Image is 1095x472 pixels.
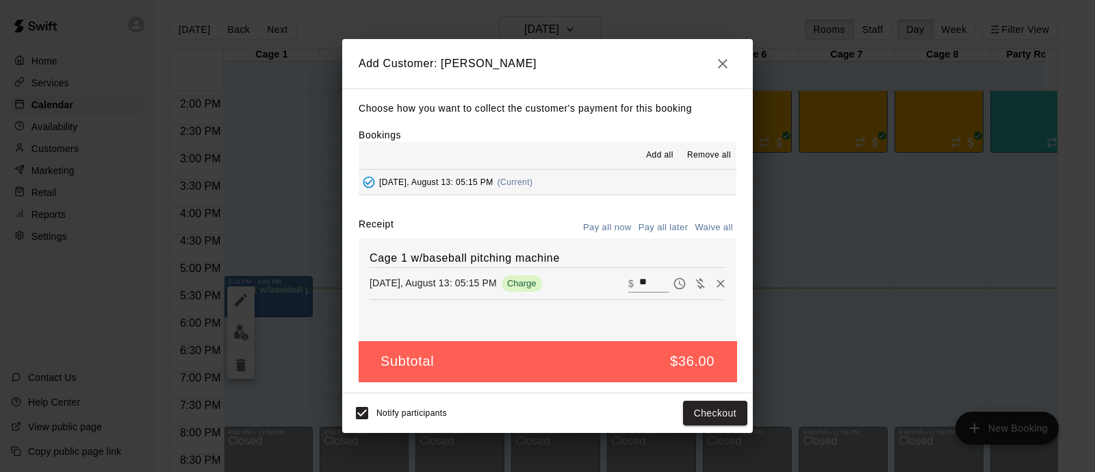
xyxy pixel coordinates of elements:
span: Pay later [669,277,690,288]
label: Bookings [359,129,401,140]
span: Remove all [687,149,731,162]
span: Charge [502,278,542,288]
button: Remove [710,273,731,294]
span: Notify participants [376,408,447,418]
button: Pay all later [635,217,692,238]
button: Added - Collect Payment[DATE], August 13: 05:15 PM(Current) [359,170,736,195]
span: Waive payment [690,277,710,288]
span: Add all [646,149,673,162]
label: Receipt [359,217,394,238]
h6: Cage 1 w/baseball pitching machine [370,249,725,267]
p: Choose how you want to collect the customer's payment for this booking [359,100,736,117]
span: [DATE], August 13: 05:15 PM [379,177,493,187]
button: Add all [638,145,682,166]
button: Pay all now [580,217,635,238]
span: (Current) [498,177,533,187]
h5: Subtotal [381,352,434,371]
p: [DATE], August 13: 05:15 PM [370,276,497,290]
button: Checkout [683,401,747,426]
button: Waive all [691,217,736,238]
p: $ [628,277,634,290]
h2: Add Customer: [PERSON_NAME] [342,39,753,88]
button: Added - Collect Payment [359,172,379,192]
button: Remove all [682,145,736,166]
h5: $36.00 [670,352,714,371]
